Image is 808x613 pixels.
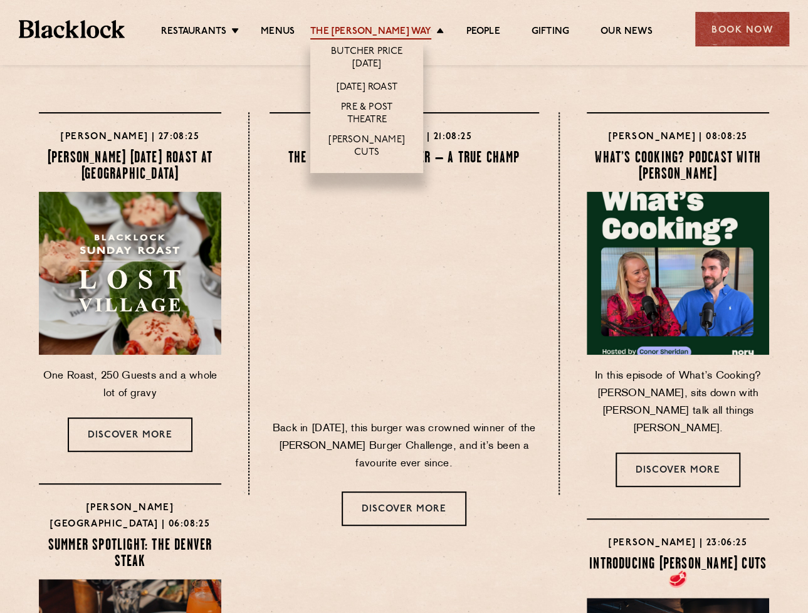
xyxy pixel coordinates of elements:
h4: What’s Cooking? Podcast with [PERSON_NAME] [587,150,769,183]
a: People [466,26,500,39]
a: Gifting [532,26,569,39]
img: Copy-of-Aug25-Blacklock-01814.jpg [270,176,539,407]
h4: [PERSON_NAME] | 21:08:25 [270,129,539,145]
a: Butcher Price [DATE] [323,46,411,72]
a: Discover more [68,417,192,452]
p: Back in [DATE], this burger was crowned winner of the [PERSON_NAME] Burger Challenge, and it’s be... [270,420,539,473]
h4: [PERSON_NAME] | 23:06:25 [587,535,769,552]
a: Pre & Post Theatre [323,102,411,128]
p: In this episode of What’s Cooking? [PERSON_NAME], sits down with [PERSON_NAME] talk all things [P... [587,367,769,437]
a: Our News [601,26,653,39]
h4: Summer Spotlight: The Denver Steak [39,538,221,570]
a: The [PERSON_NAME] Way [310,26,431,39]
img: lost-village-sunday-roast-.jpg [39,192,221,355]
h4: [PERSON_NAME] [GEOGRAPHIC_DATA] | 06:08:25 [39,500,221,533]
h4: [PERSON_NAME] | 08:08:25 [587,129,769,145]
div: Book Now [695,12,789,46]
a: Restaurants [161,26,226,39]
a: Discover more [342,491,466,526]
p: One Roast, 250 Guests and a whole lot of gravy [39,367,221,402]
h4: [PERSON_NAME] | 27:08:25 [39,129,221,145]
img: Screenshot-2025-08-08-at-10.21.58.png [587,192,769,355]
a: Discover more [616,453,740,487]
a: [DATE] Roast [336,81,397,95]
a: Menus [261,26,295,39]
h4: INTRODUCING [PERSON_NAME] CUTS🥩​​​​​​​ [587,557,769,589]
h4: [PERSON_NAME] [DATE] Roast at [GEOGRAPHIC_DATA] [39,150,221,183]
h4: The [PERSON_NAME] Burger – A True Champ [270,150,539,167]
a: [PERSON_NAME] Cuts [323,134,411,160]
img: BL_Textured_Logo-footer-cropped.svg [19,20,125,38]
